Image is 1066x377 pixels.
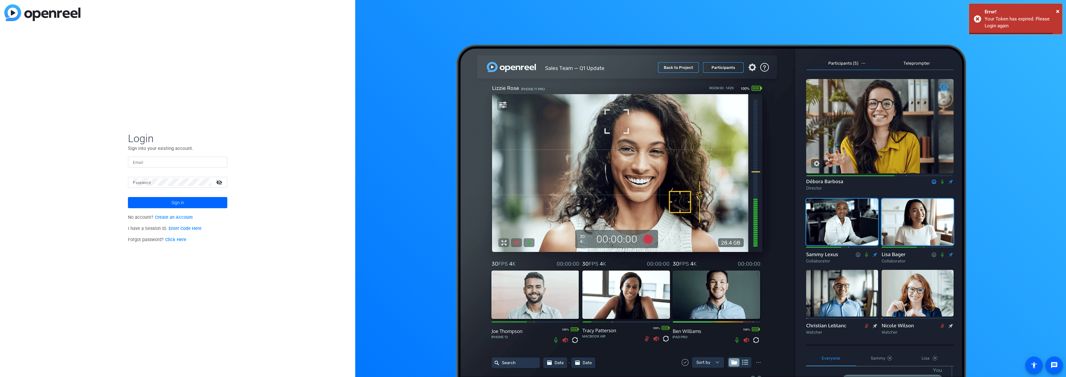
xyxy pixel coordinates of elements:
[155,215,193,220] a: Create an Account
[128,145,227,152] p: Sign into your existing account.
[4,4,80,21] img: blue-gradient.svg
[212,178,227,187] mat-icon: visibility_off
[985,16,1058,29] div: Your Token has expired. Please Login again
[985,8,1058,16] div: Error!
[1056,7,1059,16] button: Close
[128,237,186,242] span: Forgot password?
[1030,361,1038,369] mat-icon: accessibility
[128,132,227,145] span: Login
[165,237,186,242] a: Click Here
[133,160,143,165] mat-label: Email
[133,181,151,185] mat-label: Password
[133,158,222,166] input: Enter Email Address
[1056,7,1059,15] span: ×
[171,195,184,210] span: Sign in
[1050,361,1058,369] mat-icon: message
[128,197,227,208] button: Sign in
[128,215,193,220] span: No account?
[128,226,202,231] span: I have a Session ID.
[169,226,202,231] a: Enter Code Here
